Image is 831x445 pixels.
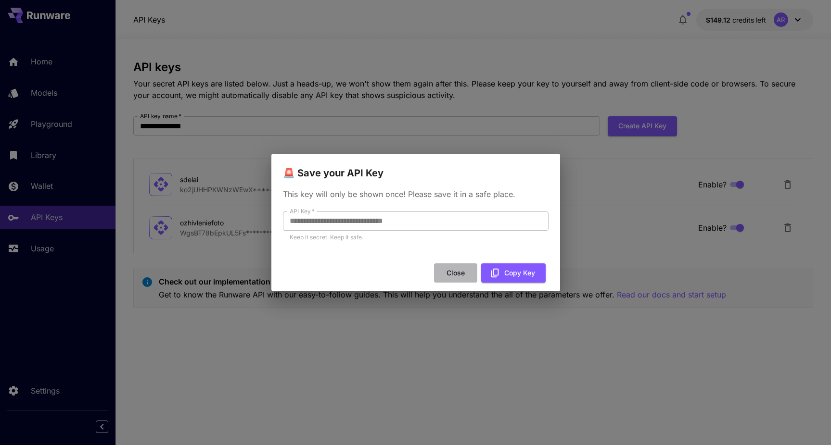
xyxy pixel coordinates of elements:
[290,207,315,215] label: API Key
[271,154,560,181] h2: 🚨 Save your API Key
[481,263,546,283] button: Copy Key
[290,233,542,242] p: Keep it secret. Keep it safe.
[283,188,549,200] p: This key will only be shown once! Please save it in a safe place.
[434,263,477,283] button: Close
